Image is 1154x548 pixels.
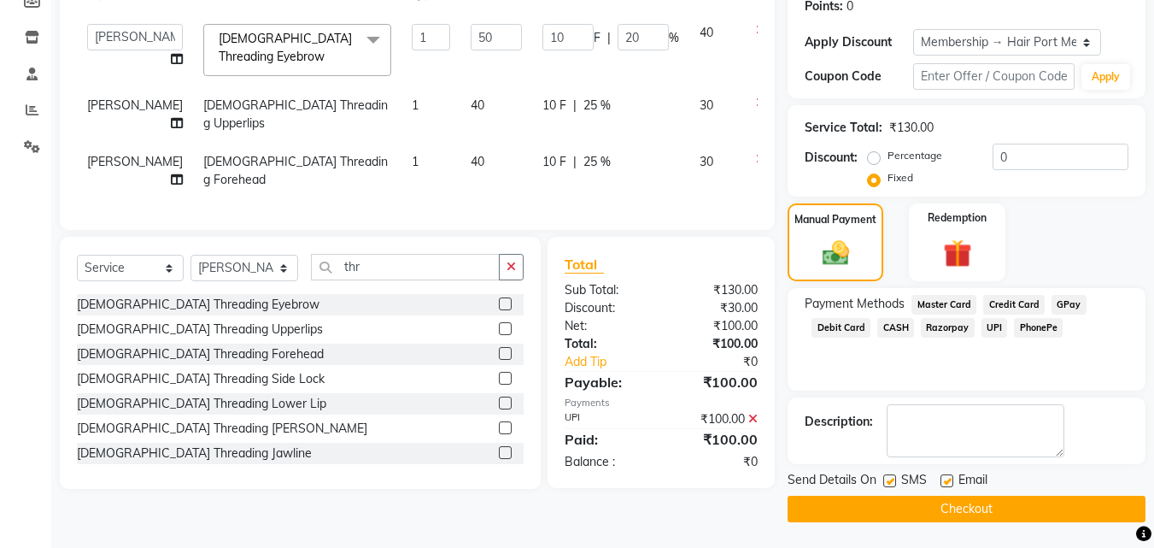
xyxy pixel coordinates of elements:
[552,317,661,335] div: Net:
[700,154,713,169] span: 30
[887,170,913,186] label: Fixed
[1081,64,1130,90] button: Apply
[887,148,942,163] label: Percentage
[921,318,975,338] span: Razorpay
[661,453,770,471] div: ₹0
[911,295,976,315] span: Master Card
[981,318,1008,338] span: UPI
[889,119,934,137] div: ₹130.00
[794,212,876,227] label: Manual Payment
[471,97,484,113] span: 40
[552,281,661,299] div: Sub Total:
[1014,318,1063,338] span: PhonePe
[77,370,325,388] div: [DEMOGRAPHIC_DATA] Threading Side Lock
[811,318,870,338] span: Debit Card
[573,153,577,171] span: |
[77,420,367,438] div: [DEMOGRAPHIC_DATA] Threading [PERSON_NAME]
[87,97,183,113] span: [PERSON_NAME]
[661,335,770,353] div: ₹100.00
[583,97,611,115] span: 25 %
[412,97,419,113] span: 1
[814,238,858,268] img: _cash.svg
[877,318,914,338] span: CASH
[928,210,987,226] label: Redemption
[700,97,713,113] span: 30
[412,154,419,169] span: 1
[552,335,661,353] div: Total:
[669,29,679,47] span: %
[552,299,661,317] div: Discount:
[565,256,604,274] span: Total
[805,33,912,51] div: Apply Discount
[552,453,661,471] div: Balance :
[542,153,566,171] span: 10 F
[542,97,566,115] span: 10 F
[661,429,770,450] div: ₹100.00
[552,353,679,371] a: Add Tip
[325,49,332,64] a: x
[805,149,858,167] div: Discount:
[700,25,713,40] span: 40
[805,68,912,85] div: Coupon Code
[788,496,1145,522] button: Checkout
[552,429,661,450] div: Paid:
[1051,295,1087,315] span: GPay
[983,295,1045,315] span: Credit Card
[607,29,611,47] span: |
[934,236,981,271] img: _gift.svg
[805,295,905,313] span: Payment Methods
[680,353,771,371] div: ₹0
[311,254,500,280] input: Search or Scan
[219,31,352,64] span: [DEMOGRAPHIC_DATA] Threading Eyebrow
[788,471,876,492] span: Send Details On
[661,410,770,428] div: ₹100.00
[203,97,388,131] span: [DEMOGRAPHIC_DATA] Threading Upperlips
[805,119,882,137] div: Service Total:
[594,29,600,47] span: F
[805,413,873,431] div: Description:
[661,372,770,392] div: ₹100.00
[552,410,661,428] div: UPI
[77,296,319,314] div: [DEMOGRAPHIC_DATA] Threading Eyebrow
[958,471,987,492] span: Email
[901,471,927,492] span: SMS
[661,281,770,299] div: ₹130.00
[77,445,312,463] div: [DEMOGRAPHIC_DATA] Threading Jawline
[77,345,324,363] div: [DEMOGRAPHIC_DATA] Threading Forehead
[661,299,770,317] div: ₹30.00
[77,321,323,339] div: [DEMOGRAPHIC_DATA] Threading Upperlips
[203,154,388,187] span: [DEMOGRAPHIC_DATA] Threading Forehead
[583,153,611,171] span: 25 %
[573,97,577,115] span: |
[661,317,770,335] div: ₹100.00
[471,154,484,169] span: 40
[77,395,326,413] div: [DEMOGRAPHIC_DATA] Threading Lower Lip
[913,63,1075,90] input: Enter Offer / Coupon Code
[87,154,183,169] span: [PERSON_NAME]
[565,396,758,410] div: Payments
[552,372,661,392] div: Payable:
